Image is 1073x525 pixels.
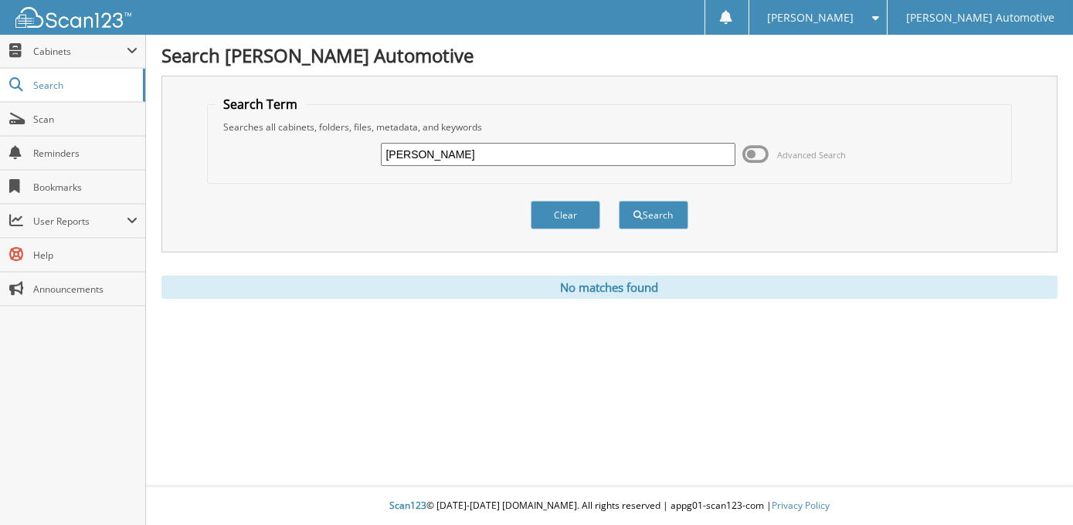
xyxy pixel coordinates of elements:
[33,181,138,194] span: Bookmarks
[33,113,138,126] span: Scan
[531,201,600,229] button: Clear
[33,215,127,228] span: User Reports
[33,45,127,58] span: Cabinets
[161,42,1058,68] h1: Search [PERSON_NAME] Automotive
[389,499,426,512] span: Scan123
[778,149,847,161] span: Advanced Search
[33,79,135,92] span: Search
[216,120,1003,134] div: Searches all cabinets, folders, files, metadata, and keywords
[15,7,131,28] img: scan123-logo-white.svg
[216,96,305,113] legend: Search Term
[33,147,138,160] span: Reminders
[767,13,854,22] span: [PERSON_NAME]
[906,13,1054,22] span: [PERSON_NAME] Automotive
[146,487,1073,525] div: © [DATE]-[DATE] [DOMAIN_NAME]. All rights reserved | appg01-scan123-com |
[619,201,688,229] button: Search
[161,276,1058,299] div: No matches found
[33,249,138,262] span: Help
[33,283,138,296] span: Announcements
[996,451,1073,525] iframe: Chat Widget
[772,499,830,512] a: Privacy Policy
